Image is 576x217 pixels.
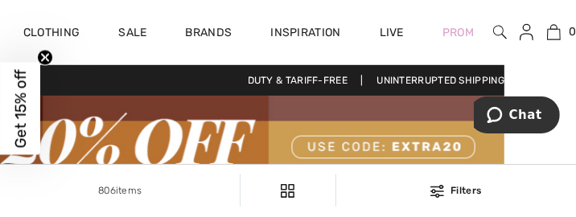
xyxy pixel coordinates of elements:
img: Filters [430,185,444,198]
a: Prom [442,24,474,41]
a: Sign In [507,23,546,42]
div: Filters [346,183,566,198]
a: Clothing [23,26,80,43]
img: search the website [493,23,507,42]
img: My Bag [547,23,561,42]
button: Close teaser [37,50,53,66]
a: Brands [186,26,232,43]
span: 0 [569,24,576,41]
span: Get 15% off [11,69,30,148]
iframe: Opens a widget where you can chat to one of our agents [474,96,560,137]
img: Filters [281,184,294,198]
img: My Info [520,23,533,42]
a: Live [380,24,404,41]
span: 806 [98,185,116,196]
a: 0 [547,23,561,42]
span: Inspiration [270,26,340,43]
a: Sale [118,26,146,43]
